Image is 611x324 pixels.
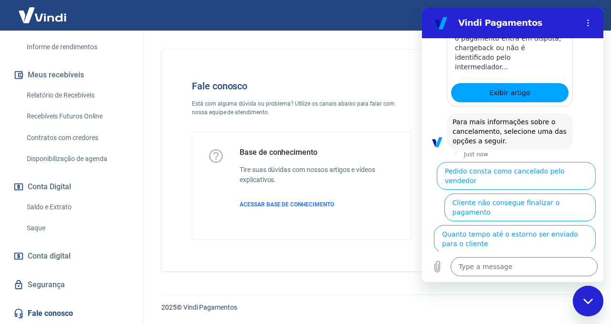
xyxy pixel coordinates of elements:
[11,303,131,324] a: Fale conosco
[28,249,71,263] span: Conta digital
[192,99,411,117] p: Está com alguma dúvida ou problema? Utilize os canais abaixo para falar com nossa equipe de atend...
[11,274,131,295] a: Segurança
[573,286,603,316] iframe: Button to launch messaging window, conversation in progress
[23,149,131,169] a: Disponibilização de agenda
[565,7,600,24] button: Sair
[11,176,131,197] button: Conta Digital
[11,65,131,86] button: Meus recebíveis
[240,200,396,209] a: ACESSAR BASE DE CONHECIMENTO
[161,302,588,313] p: 2025 ©
[23,128,131,148] a: Contratos com credores
[240,148,396,157] h5: Base de conhecimento
[23,218,131,238] a: Saque
[183,303,237,311] a: Vindi Pagamentos
[422,8,603,282] iframe: Messaging window
[23,86,131,105] a: Relatório de Recebíveis
[11,246,131,267] a: Conta digital
[23,107,131,126] a: Recebíveis Futuros Online
[23,197,131,217] a: Saldo e Extrato
[11,0,74,30] img: Vindi
[240,201,334,208] span: ACESSAR BASE DE CONHECIMENTO
[23,37,131,57] a: Informe de rendimentos
[240,165,396,185] h6: Tire suas dúvidas com nossos artigos e vídeos explicativos.
[192,80,411,92] h4: Fale conosco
